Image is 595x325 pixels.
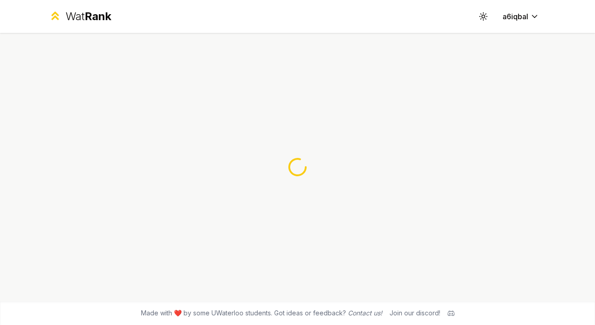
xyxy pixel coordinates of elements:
[49,9,111,24] a: WatRank
[389,309,440,318] div: Join our discord!
[141,309,382,318] span: Made with ❤️ by some UWaterloo students. Got ideas or feedback?
[348,309,382,317] a: Contact us!
[85,10,111,23] span: Rank
[495,8,546,25] button: a6iqbal
[503,11,528,22] span: a6iqbal
[65,9,111,24] div: Wat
